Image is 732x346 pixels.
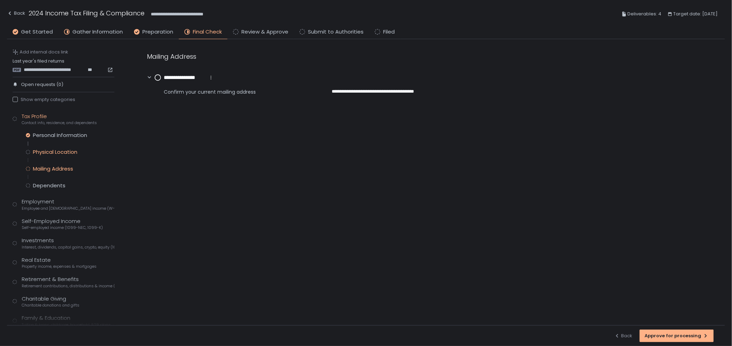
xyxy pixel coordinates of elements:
span: Confirm your current mailing address [164,88,315,95]
span: Preparation [142,28,173,36]
span: Get Started [21,28,53,36]
div: Personal Information [33,132,87,139]
div: Dependents [33,182,65,189]
div: Tax Profile [22,113,97,126]
div: Mailing Address [33,165,73,172]
div: Charitable Giving [22,295,79,308]
div: Back [614,333,633,339]
div: Back [7,9,25,17]
h1: 2024 Income Tax Filing & Compliance [29,8,145,18]
span: Contact info, residence, and dependents [22,120,97,125]
span: Filed [383,28,395,36]
span: Review & Approve [241,28,288,36]
span: Employee and [DEMOGRAPHIC_DATA] income (W-2s) [22,206,114,211]
span: Final Check [193,28,222,36]
div: Self-Employed Income [22,217,103,231]
div: Last year's filed returns [13,58,114,73]
span: Retirement contributions, distributions & income (1099-R, 5498) [22,283,114,289]
div: Retirement & Benefits [22,275,114,289]
div: Employment [22,198,114,211]
div: Approve for processing [645,333,709,339]
button: Add internal docs link [13,49,68,55]
span: Target date: [DATE] [674,10,718,18]
div: Mailing Address [147,52,483,61]
span: Interest, dividends, capital gains, crypto, equity (1099s, K-1s) [22,245,114,250]
span: Deliverables: 4 [628,10,662,18]
span: Tuition & loans, childcare, household, 529 plans [22,322,111,327]
div: Investments [22,237,114,250]
div: Real Estate [22,256,97,269]
button: Back [7,8,25,20]
div: Physical Location [33,149,77,156]
span: Charitable donations and gifts [22,303,79,308]
div: Family & Education [22,314,111,327]
span: Gather Information [72,28,123,36]
button: Back [614,330,633,342]
span: Submit to Authorities [308,28,364,36]
span: Open requests (0) [21,81,63,88]
span: Self-employed income (1099-NEC, 1099-K) [22,225,103,230]
span: Property income, expenses & mortgages [22,264,97,269]
button: Approve for processing [640,330,714,342]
